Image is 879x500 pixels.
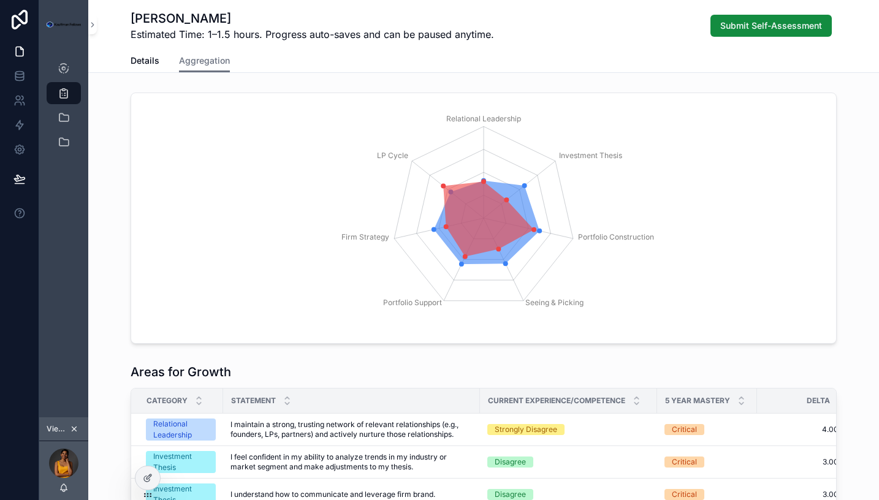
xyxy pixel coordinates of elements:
[665,396,730,406] span: 5 Year Mastery
[131,10,494,27] h1: [PERSON_NAME]
[495,456,526,468] div: Disagree
[146,396,188,406] span: Category
[47,21,81,28] img: App logo
[231,396,276,406] span: Statement
[230,490,435,499] span: I understand how to communicate and leverage firm brand.
[710,15,832,37] button: Submit Self-Assessment
[131,55,159,67] span: Details
[758,425,839,434] span: 4.00
[495,489,526,500] div: Disagree
[377,151,408,160] tspan: LP Cycle
[559,151,622,160] tspan: Investment Thesis
[758,490,839,499] span: 3.00
[131,27,494,42] span: Estimated Time: 1–1.5 hours. Progress auto-saves and can be paused anytime.
[495,424,557,435] div: Strongly Disagree
[720,20,822,32] span: Submit Self-Assessment
[47,424,67,434] span: Viewing as [PERSON_NAME]
[672,489,697,500] div: Critical
[488,396,625,406] span: Current Experience/Competence
[179,55,230,67] span: Aggregation
[230,420,473,439] span: I maintain a strong, trusting network of relevant relationships (e.g., founders, LPs, partners) a...
[131,363,231,381] h1: Areas for Growth
[341,232,389,241] tspan: Firm Strategy
[153,419,208,441] div: Relational Leadership
[131,50,159,74] a: Details
[672,424,697,435] div: Critical
[578,232,654,241] tspan: Portfolio Construction
[525,298,584,307] tspan: Seeing & Picking
[139,100,829,336] div: chart
[230,452,473,472] span: I feel confident in my ability to analyze trends in my industry or market segment and make adjust...
[179,50,230,73] a: Aggregation
[758,457,839,467] span: 3.00
[383,298,442,307] tspan: Portfolio Support
[672,456,697,468] div: Critical
[39,49,88,169] div: scrollable content
[446,114,521,123] tspan: Relational Leadership
[153,451,208,473] div: Investment Thesis
[807,396,830,406] span: Delta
